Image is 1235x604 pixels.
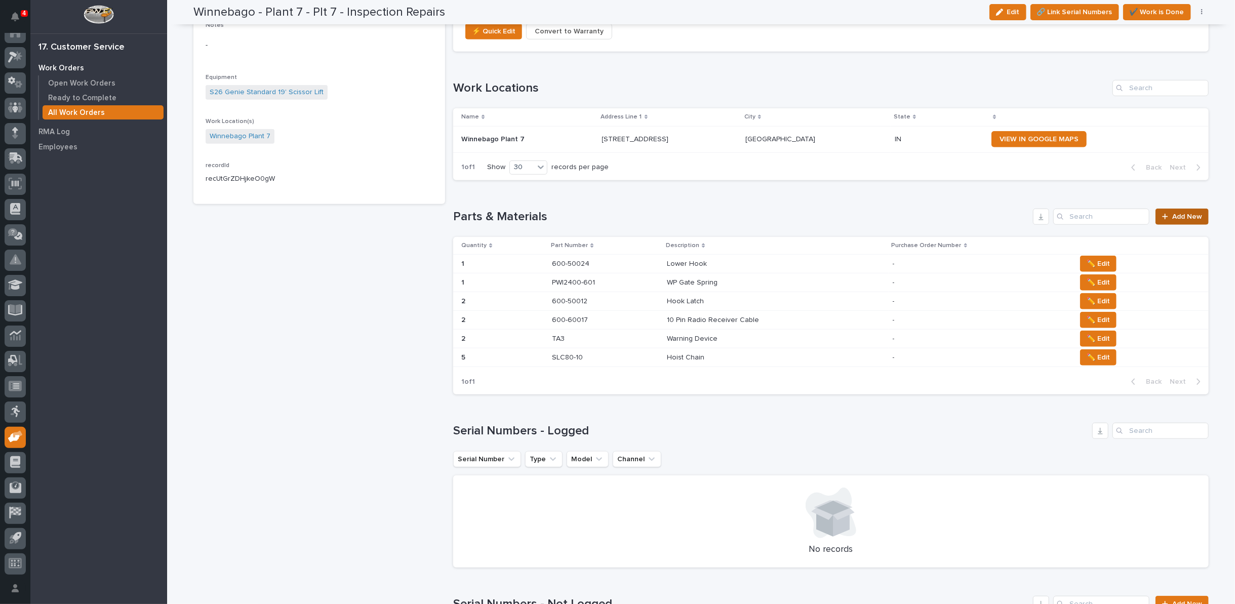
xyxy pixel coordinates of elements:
[22,10,26,17] p: 4
[551,240,588,251] p: Part Number
[38,64,84,73] p: Work Orders
[38,42,125,53] div: 17. Customer Service
[1112,423,1209,439] div: Search
[472,25,515,37] span: ⚡ Quick Edit
[453,255,1209,273] tr: 11 600-50024600-50024 Lower HookLower Hook -- ✏️ Edit
[1123,163,1166,172] button: Back
[1123,377,1166,386] button: Back
[461,314,467,325] p: 2
[1000,136,1079,143] span: VIEW IN GOOGLE MAPS
[461,111,479,123] p: Name
[453,311,1209,330] tr: 22 600-60017600-60017 10 Pin Radio Receiver Cable10 Pin Radio Receiver Cable -- ✏️ Edit
[13,12,26,28] div: Notifications4
[1156,209,1209,225] a: Add New
[893,351,897,362] p: -
[48,108,105,117] p: All Work Orders
[206,118,254,125] span: Work Location(s)
[465,23,522,39] button: ⚡ Quick Edit
[535,25,604,37] span: Convert to Warranty
[210,87,324,98] a: S26 Genie Standard 19' Scissor Lift
[1053,209,1149,225] input: Search
[206,22,224,28] span: Notes
[1087,333,1110,345] span: ✏️ Edit
[1080,256,1117,272] button: ✏️ Edit
[453,330,1209,348] tr: 22 TA3TA3 Warning DeviceWarning Device -- ✏️ Edit
[1170,377,1192,386] span: Next
[461,258,466,268] p: 1
[667,295,706,306] p: Hook Latch
[453,348,1209,367] tr: 55 SLC80-10SLC80-10 Hoist ChainHoist Chain -- ✏️ Edit
[453,81,1108,96] h1: Work Locations
[461,333,467,343] p: 2
[601,111,642,123] p: Address Line 1
[206,163,229,169] span: recordId
[1030,4,1119,20] button: 🔗 Link Serial Numbers
[1087,276,1110,289] span: ✏️ Edit
[667,276,720,287] p: WP Gate Spring
[1087,314,1110,326] span: ✏️ Edit
[461,276,466,287] p: 1
[453,424,1088,438] h1: Serial Numbers - Logged
[1140,377,1162,386] span: Back
[552,258,591,268] p: 600-50024
[30,60,167,75] a: Work Orders
[989,4,1026,20] button: Edit
[48,79,115,88] p: Open Work Orders
[893,258,897,268] p: -
[567,451,609,467] button: Model
[552,351,585,362] p: SLC80-10
[1080,349,1117,366] button: ✏️ Edit
[38,143,77,152] p: Employees
[39,105,167,119] a: All Work Orders
[1123,4,1191,20] button: ✔️ Work is Done
[893,276,897,287] p: -
[1037,6,1112,18] span: 🔗 Link Serial Numbers
[667,351,706,362] p: Hoist Chain
[5,6,26,27] button: Notifications
[1087,295,1110,307] span: ✏️ Edit
[453,451,521,467] button: Serial Number
[526,23,612,39] button: Convert to Warranty
[453,370,483,394] p: 1 of 1
[1080,331,1117,347] button: ✏️ Edit
[525,451,563,467] button: Type
[48,94,116,103] p: Ready to Complete
[1112,80,1209,96] input: Search
[461,351,467,362] p: 5
[552,276,597,287] p: PWI2400-601
[1140,163,1162,172] span: Back
[1087,258,1110,270] span: ✏️ Edit
[745,133,817,144] p: [GEOGRAPHIC_DATA]
[461,295,467,306] p: 2
[30,124,167,139] a: RMA Log
[193,5,445,20] h2: Winnebago - Plant 7 - Plt 7 - Inspection Repairs
[510,162,534,173] div: 30
[667,258,709,268] p: Lower Hook
[1166,377,1209,386] button: Next
[206,40,433,51] p: -
[602,133,671,144] p: [STREET_ADDRESS]
[1130,6,1184,18] span: ✔️ Work is Done
[206,174,433,184] p: recUtGrZDHjkeO0gW
[461,133,527,144] p: Winnebago Plant 7
[487,163,505,172] p: Show
[1007,8,1020,17] span: Edit
[206,74,237,80] span: Equipment
[453,126,1209,152] tr: Winnebago Plant 7Winnebago Plant 7 [STREET_ADDRESS][STREET_ADDRESS] [GEOGRAPHIC_DATA][GEOGRAPHIC_...
[453,292,1209,311] tr: 22 600-50012600-50012 Hook LatchHook Latch -- ✏️ Edit
[744,111,755,123] p: City
[1080,312,1117,328] button: ✏️ Edit
[552,333,567,343] p: TA3
[453,210,1029,224] h1: Parts & Materials
[667,314,761,325] p: 10 Pin Radio Receiver Cable
[552,314,590,325] p: 600-60017
[892,240,962,251] p: Purchase Order Number
[1170,163,1192,172] span: Next
[453,155,483,180] p: 1 of 1
[666,240,699,251] p: Description
[893,295,897,306] p: -
[1166,163,1209,172] button: Next
[84,5,113,24] img: Workspace Logo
